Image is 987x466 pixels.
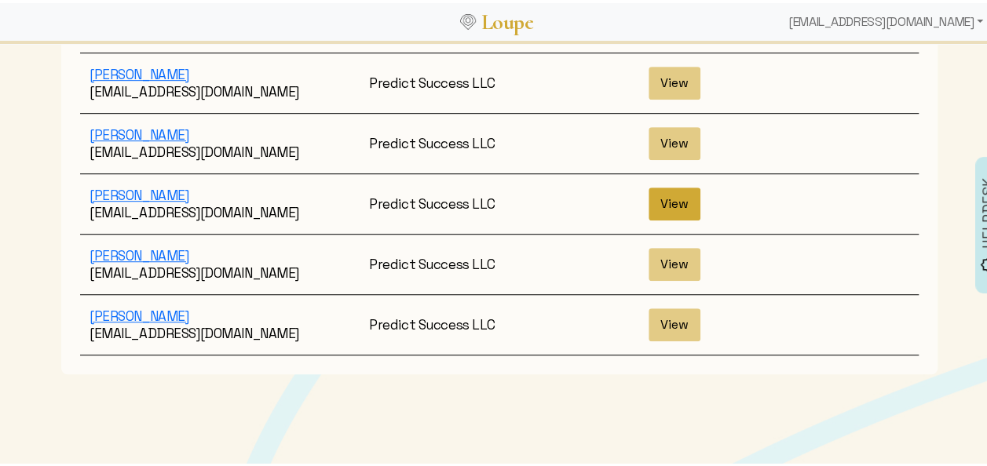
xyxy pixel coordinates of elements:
div: Predict Success LLC [360,253,639,270]
div: [EMAIL_ADDRESS][DOMAIN_NAME] [80,184,360,218]
button: View [649,124,700,157]
div: [EMAIL_ADDRESS][DOMAIN_NAME] [80,304,360,339]
a: [PERSON_NAME] [90,123,188,140]
div: Predict Success LLC [360,192,639,209]
div: [EMAIL_ADDRESS][DOMAIN_NAME] [80,63,360,97]
button: View [649,245,700,278]
button: View [649,305,700,338]
div: Predict Success LLC [360,132,639,149]
a: [PERSON_NAME] [90,63,188,80]
button: View [649,64,700,96]
img: Loupe Logo [460,11,476,27]
a: [PERSON_NAME] [90,184,188,201]
a: [PERSON_NAME] [90,304,188,322]
div: [EMAIL_ADDRESS][DOMAIN_NAME] [80,123,360,158]
div: Predict Success LLC [360,313,639,330]
a: [PERSON_NAME] [90,244,188,261]
div: Predict Success LLC [360,71,639,89]
a: Loupe [476,5,539,34]
button: View [649,184,700,217]
div: [EMAIL_ADDRESS][DOMAIN_NAME] [80,244,360,279]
